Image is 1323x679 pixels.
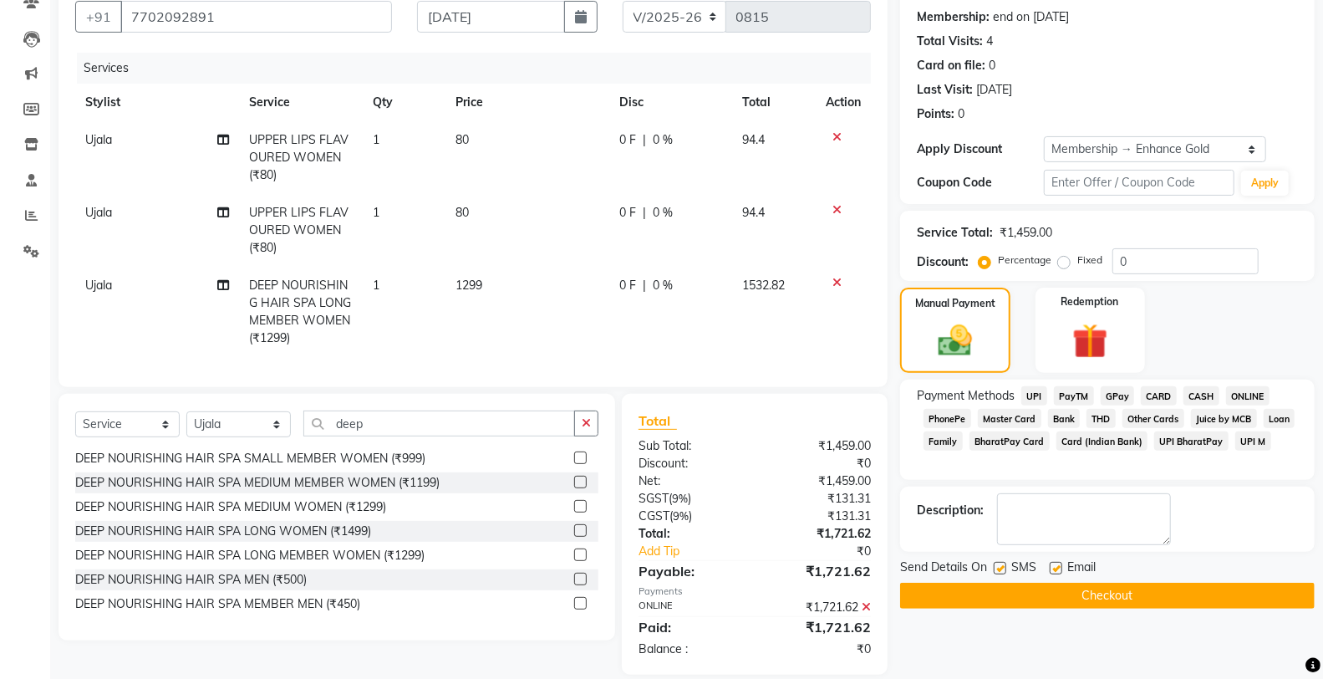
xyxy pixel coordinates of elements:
span: UPI M [1235,431,1271,451]
th: Qty [363,84,445,121]
span: | [643,277,646,294]
div: ₹1,459.00 [755,472,883,490]
span: 1 [373,278,379,293]
div: DEEP NOURISHING HAIR SPA LONG WOMEN (₹1499) [75,523,371,540]
span: Ujala [85,205,112,220]
div: DEEP NOURISHING HAIR SPA MEN (₹500) [75,571,307,589]
span: 0 F [619,204,636,222]
span: DEEP NOURISHING HAIR SPA LONG MEMBER WOMEN (₹1299) [249,278,351,345]
span: 0 F [619,277,636,294]
label: Manual Payment [915,296,995,311]
div: Apply Discount [917,140,1044,158]
div: Sub Total: [626,437,755,455]
div: ₹1,721.62 [755,617,883,637]
span: | [643,131,646,149]
span: Payment Methods [917,387,1015,405]
div: ONLINE [626,599,755,616]
span: 80 [455,205,469,220]
span: Other Cards [1122,409,1184,428]
span: GPay [1101,386,1135,406]
span: 94.4 [743,205,766,220]
input: Search by Name/Mobile/Email/Code [120,1,392,33]
div: end on [DATE] [993,8,1069,26]
div: ₹1,721.62 [755,525,883,543]
div: Balance : [626,641,755,658]
span: 0 % [653,277,673,294]
div: ₹131.31 [755,490,883,508]
span: 9% [672,492,688,505]
div: DEEP NOURISHING HAIR SPA MEDIUM WOMEN (₹1299) [75,498,386,516]
div: DEEP NOURISHING HAIR SPA SMALL MEMBER WOMEN (₹999) [75,450,425,467]
span: PayTM [1054,386,1094,406]
span: 0 % [653,204,673,222]
span: 1299 [455,278,482,293]
th: Total [733,84,816,121]
div: ₹1,721.62 [755,599,883,616]
span: ONLINE [1226,386,1270,406]
span: | [643,204,646,222]
th: Action [816,84,871,121]
span: CGST [639,508,669,523]
div: Membership: [917,8,990,26]
span: SGST [639,491,669,506]
div: ( ) [626,508,755,525]
div: Payments [639,585,871,599]
span: Juice by MCB [1191,409,1257,428]
span: Email [1067,559,1096,579]
div: Payable: [626,561,755,581]
span: THD [1086,409,1116,428]
a: Add Tip [626,543,776,560]
span: CASH [1183,386,1219,406]
div: Points: [917,105,954,123]
div: Card on file: [917,57,985,74]
span: 0 F [619,131,636,149]
span: UPPER LIPS FLAVOURED WOMEN (₹80) [249,205,349,255]
div: ₹131.31 [755,508,883,525]
div: ( ) [626,490,755,508]
span: 1 [373,205,379,220]
div: Total: [626,525,755,543]
div: ₹0 [776,543,883,560]
div: 4 [986,33,993,50]
label: Percentage [998,253,1051,268]
img: _cash.svg [928,321,983,360]
div: ₹0 [755,455,883,472]
input: Search or Scan [303,411,575,436]
div: Net: [626,472,755,490]
div: Discount: [917,253,969,271]
div: 0 [958,105,964,123]
span: Card (Indian Bank) [1056,431,1148,451]
span: 80 [455,132,469,147]
button: Checkout [900,583,1315,609]
div: Last Visit: [917,81,973,99]
button: +91 [75,1,122,33]
div: [DATE] [976,81,1012,99]
span: UPI [1021,386,1047,406]
th: Service [239,84,363,121]
div: Description: [917,502,984,519]
span: SMS [1011,559,1036,579]
div: Service Total: [917,224,993,242]
button: Apply [1241,171,1289,196]
span: BharatPay Card [969,431,1050,451]
span: 0 % [653,131,673,149]
div: Discount: [626,455,755,472]
span: Total [639,412,677,430]
div: DEEP NOURISHING HAIR SPA LONG MEMBER WOMEN (₹1299) [75,547,425,564]
span: Ujala [85,278,112,293]
span: Bank [1048,409,1081,428]
div: ₹0 [755,641,883,658]
th: Stylist [75,84,239,121]
div: 0 [989,57,995,74]
span: Family [924,431,963,451]
span: CARD [1141,386,1177,406]
span: UPPER LIPS FLAVOURED WOMEN (₹80) [249,132,349,182]
span: Loan [1264,409,1295,428]
span: 94.4 [743,132,766,147]
span: Send Details On [900,559,987,579]
div: Services [77,53,883,84]
span: Ujala [85,132,112,147]
th: Disc [609,84,733,121]
div: Paid: [626,617,755,637]
span: 1 [373,132,379,147]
